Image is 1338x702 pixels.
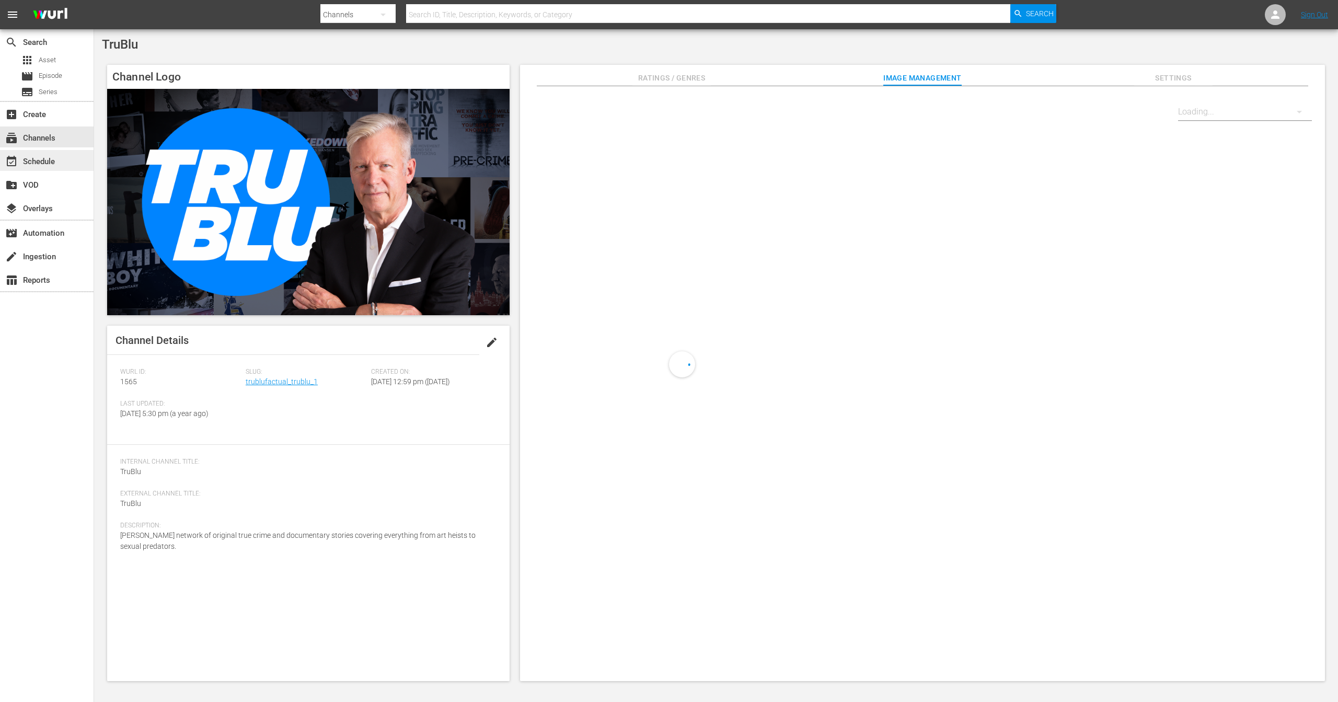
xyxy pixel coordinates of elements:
button: edit [479,330,504,355]
a: Sign Out [1301,10,1328,19]
span: Channel Details [116,334,189,347]
span: menu [6,8,19,21]
span: Asset [21,54,33,66]
img: TruBlu [107,89,510,315]
img: ans4CAIJ8jUAAAAAAAAAAAAAAAAAAAAAAAAgQb4GAAAAAAAAAAAAAAAAAAAAAAAAJMjXAAAAAAAAAAAAAAAAAAAAAAAAgAT5G... [25,3,75,27]
span: Last Updated: [120,400,240,408]
span: External Channel Title: [120,490,491,498]
span: [PERSON_NAME] network of original true crime and documentary stories covering everything from art... [120,531,476,550]
span: Reports [5,274,18,286]
span: TruBlu [102,37,138,52]
span: [DATE] 5:30 pm (a year ago) [120,409,209,418]
span: Wurl ID: [120,368,240,376]
span: Slug: [246,368,366,376]
span: Create [5,108,18,121]
span: edit [486,336,498,349]
span: [DATE] 12:59 pm ([DATE]) [371,377,450,386]
span: Search [1026,4,1054,23]
span: Settings [1134,72,1213,85]
h4: Channel Logo [107,65,510,89]
span: Created On: [371,368,491,376]
span: Series [39,87,57,97]
span: TruBlu [120,467,141,476]
span: Channels [5,132,18,144]
span: Automation [5,227,18,239]
span: Schedule [5,155,18,168]
span: Internal Channel Title: [120,458,491,466]
span: TruBlu [120,499,141,508]
span: 1565 [120,377,137,386]
span: Episode [39,71,62,81]
span: Ingestion [5,250,18,263]
span: Asset [39,55,56,65]
span: Episode [21,70,33,83]
a: trublufactual_trublu_1 [246,377,318,386]
span: VOD [5,179,18,191]
span: Description: [120,522,491,530]
span: Image Management [883,72,962,85]
button: Search [1010,4,1056,23]
span: Ratings / Genres [632,72,711,85]
span: Overlays [5,202,18,215]
span: Series [21,86,33,98]
span: Search [5,36,18,49]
